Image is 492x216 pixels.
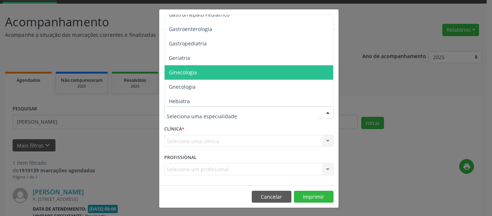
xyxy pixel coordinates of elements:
[164,152,197,163] label: PROFISSIONAL
[167,109,319,123] input: Seleciona uma especialidade
[169,40,207,47] span: Gastropediatria
[169,83,196,90] span: Gnecologia
[169,26,212,32] span: Gastroenterologia
[169,98,190,105] span: Hebiatra
[169,54,190,61] span: Geriatria
[294,191,334,203] button: Imprimir
[252,191,291,203] button: Cancelar
[169,11,229,18] span: Gastro/Hepato Pediatrico
[164,14,247,24] h5: Relatório de agendamentos
[169,69,197,76] span: Ginecologia
[324,9,339,27] button: Close
[164,124,184,135] label: CLÍNICA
